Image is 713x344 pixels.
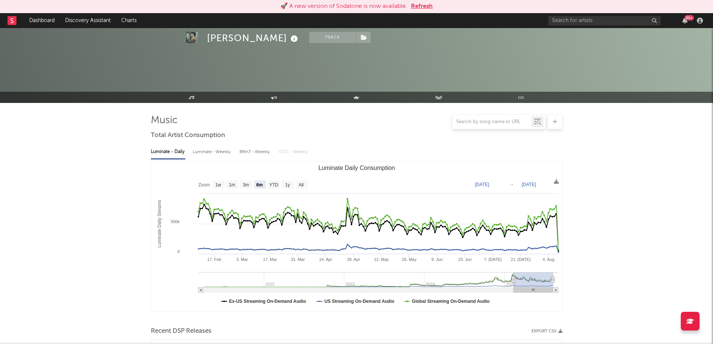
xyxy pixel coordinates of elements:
text: 23. Jun [458,257,472,262]
a: Charts [116,13,142,28]
input: Search by song name or URL [453,119,531,125]
button: Track [309,32,356,43]
text: 12. May [374,257,389,262]
text: 7. [DATE] [484,257,502,262]
text: 21. [DATE] [511,257,530,262]
button: Export CSV [531,329,563,334]
text: Luminate Daily Consumption [318,165,395,171]
text: 31. Mar [291,257,305,262]
text: 1m [229,182,235,188]
text: 0 [177,249,179,254]
text: 17. Feb [207,257,221,262]
div: BMAT - Weekly [240,146,271,158]
text: 14. Apr [319,257,332,262]
input: Search for artists [548,16,661,25]
text: 17. Mar [263,257,277,262]
text: 28. Apr [347,257,360,262]
a: Discovery Assistant [60,13,116,28]
div: 99 + [685,15,694,21]
span: Recent DSP Releases [151,327,211,336]
text: 6m [256,182,262,188]
text: Luminate Daily Streams [156,200,162,247]
div: Luminate - Daily [151,146,185,158]
div: [PERSON_NAME] [207,32,300,44]
svg: Luminate Daily Consumption [151,162,562,311]
text: 3m [243,182,249,188]
text: 1w [215,182,221,188]
text: Zoom [198,182,210,188]
text: → [509,182,514,187]
text: US Streaming On-Demand Audio [324,299,394,304]
text: 4. Aug [542,257,554,262]
text: Ex-US Streaming On-Demand Audio [229,299,306,304]
button: Refresh [411,2,433,11]
text: [DATE] [522,182,536,187]
div: Luminate - Weekly [193,146,232,158]
text: 3. Mar [236,257,248,262]
div: 🚀 A new version of Sodatone is now available. [280,2,407,11]
text: 9. Jun [431,257,442,262]
a: Dashboard [24,13,60,28]
text: 1y [285,182,290,188]
button: 99+ [682,18,688,24]
text: YTD [269,182,278,188]
span: Total Artist Consumption [151,131,225,140]
text: [DATE] [475,182,489,187]
text: All [298,182,303,188]
text: 500k [171,219,180,224]
text: 26. May [402,257,417,262]
text: Global Streaming On-Demand Audio [412,299,490,304]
